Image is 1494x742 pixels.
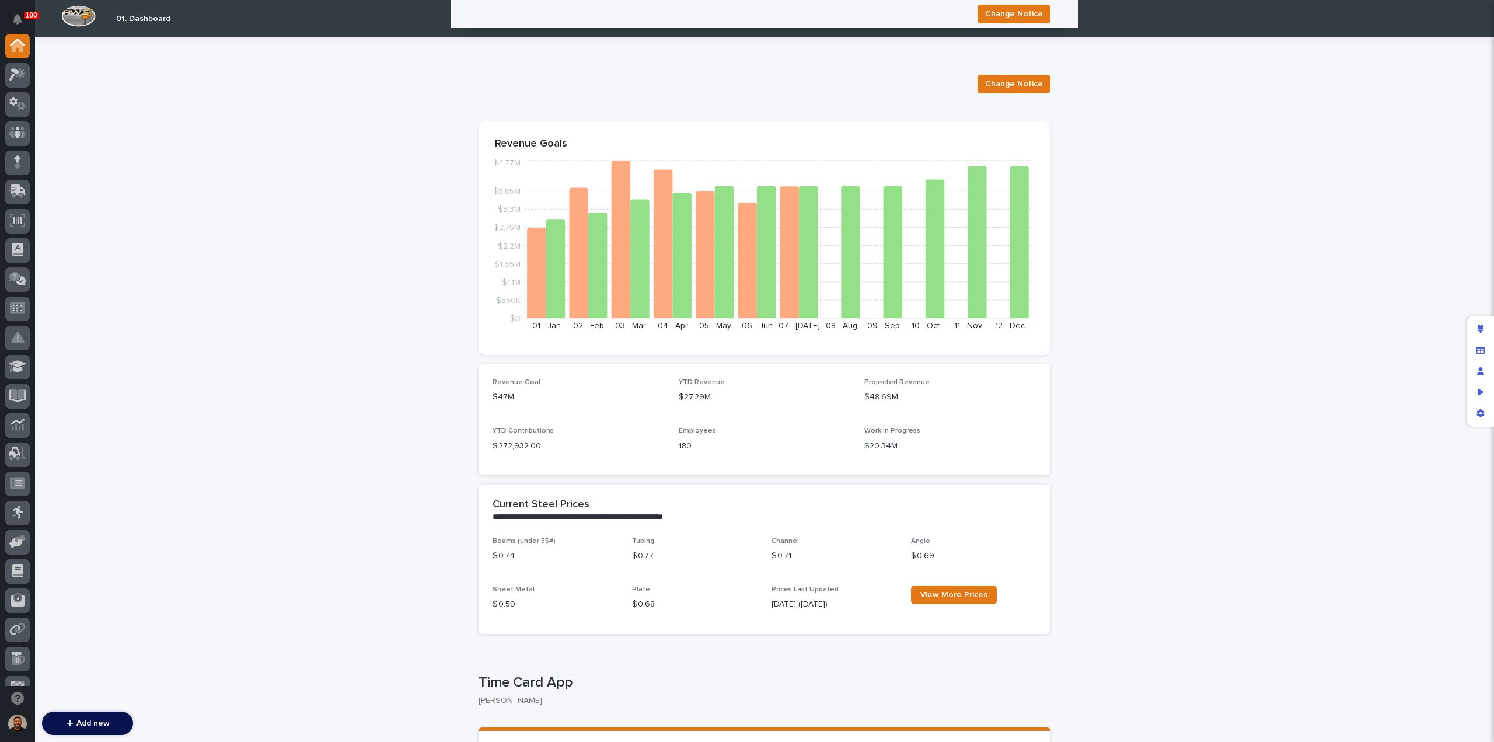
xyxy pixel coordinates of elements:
text: 12 - Dec [995,322,1025,330]
text: 07 - [DATE] [779,322,820,330]
div: Preview as [1470,382,1491,403]
div: Manage users [1470,361,1491,382]
text: 05 - May [699,322,731,330]
p: $ 0.68 [632,598,758,611]
div: Manage fields and data [1470,340,1491,361]
text: 01 - Jan [532,322,561,330]
tspan: $2.75M [494,224,521,232]
p: $ 0.71 [772,550,897,562]
p: [DATE] ([DATE]) [772,598,897,611]
text: 08 - Aug [826,322,857,330]
span: View More Prices [920,591,987,599]
text: 10 - Oct [912,322,940,330]
h2: 01. Dashboard [116,14,170,24]
span: Work in Progress [864,427,920,434]
span: YTD Revenue [679,379,725,386]
tspan: $550K [496,296,521,304]
p: $20.34M [864,440,1036,452]
text: 03 - Mar [615,322,646,330]
tspan: $4.77M [493,159,521,167]
tspan: $1.1M [502,278,521,286]
p: Revenue Goals [495,138,1034,151]
p: Time Card App [479,674,1046,691]
span: Prices Last Updated [772,586,839,593]
p: $48.69M [864,391,1036,403]
span: Angle [911,538,930,545]
span: Projected Revenue [864,379,930,386]
p: $ 0.59 [493,598,618,611]
span: Plate [632,586,650,593]
p: $47M [493,391,665,403]
text: 06 - Jun [742,322,773,330]
div: App settings [1470,403,1491,424]
button: Notifications [5,7,30,32]
button: Open support chat [5,686,30,710]
span: Revenue Goal [493,379,540,386]
span: Tubing [632,538,654,545]
button: users-avatar [5,712,30,736]
p: $ 272,932.00 [493,440,665,452]
div: Notifications100 [15,14,30,33]
span: Employees [679,427,716,434]
tspan: $3.85M [493,187,521,196]
button: Add new [42,712,133,735]
span: Change Notice [985,78,1043,90]
tspan: $2.2M [498,242,521,250]
p: $ 0.74 [493,550,618,562]
div: Edit layout [1470,319,1491,340]
button: Change Notice [978,75,1050,93]
p: $ 0.77 [632,550,758,562]
p: $27.29M [679,391,851,403]
text: 11 - Nov [954,322,982,330]
span: Sheet Metal [493,586,535,593]
p: 100 [26,11,37,19]
a: View More Prices [911,586,997,604]
p: $ 0.69 [911,550,1036,562]
span: YTD Contributions [493,427,554,434]
span: Channel [772,538,799,545]
text: 09 - Sep [867,322,900,330]
text: 04 - Apr [658,322,688,330]
p: [PERSON_NAME] [479,696,1041,706]
tspan: $1.65M [494,260,521,268]
tspan: $0 [510,315,521,323]
h2: Current Steel Prices [493,499,589,511]
p: 180 [679,440,851,452]
text: 02 - Feb [573,322,604,330]
tspan: $3.3M [498,205,521,214]
span: Beams (under 55#) [493,538,556,545]
img: Workspace Logo [61,5,96,27]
